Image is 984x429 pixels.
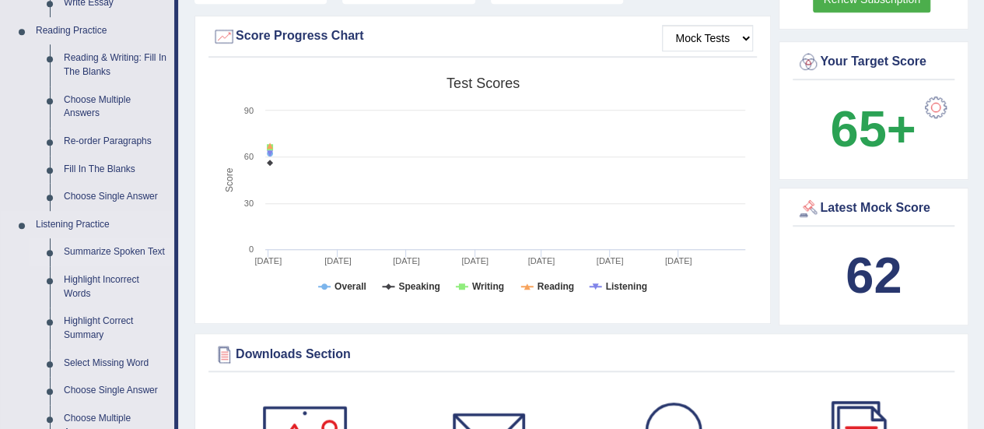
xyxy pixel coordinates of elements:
a: Reading & Writing: Fill In The Blanks [57,44,174,86]
tspan: [DATE] [254,256,282,265]
a: Choose Single Answer [57,377,174,405]
tspan: [DATE] [528,256,555,265]
tspan: Overall [334,281,366,292]
tspan: [DATE] [597,256,624,265]
a: Choose Multiple Answers [57,86,174,128]
tspan: [DATE] [324,256,352,265]
div: Your Target Score [797,51,951,74]
a: Select Missing Word [57,350,174,378]
a: Highlight Correct Summary [57,308,174,349]
a: Summarize Spoken Text [57,238,174,266]
text: 30 [244,199,254,208]
tspan: Speaking [398,281,439,292]
b: 62 [846,247,902,304]
a: Re-order Paragraphs [57,128,174,156]
div: Score Progress Chart [212,25,753,48]
text: 90 [244,106,254,115]
a: Listening Practice [29,211,174,239]
a: Choose Single Answer [57,183,174,211]
div: Downloads Section [212,343,951,366]
tspan: Listening [606,281,647,292]
a: Fill In The Blanks [57,156,174,184]
tspan: [DATE] [665,256,692,265]
text: 60 [244,152,254,161]
a: Highlight Incorrect Words [57,266,174,308]
tspan: [DATE] [461,256,488,265]
tspan: Score [224,167,235,192]
tspan: Writing [472,281,504,292]
tspan: [DATE] [393,256,420,265]
b: 65+ [830,100,916,157]
div: Latest Mock Score [797,197,951,220]
text: 0 [249,244,254,254]
a: Reading Practice [29,17,174,45]
tspan: Test scores [446,76,520,91]
tspan: Reading [538,281,574,292]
